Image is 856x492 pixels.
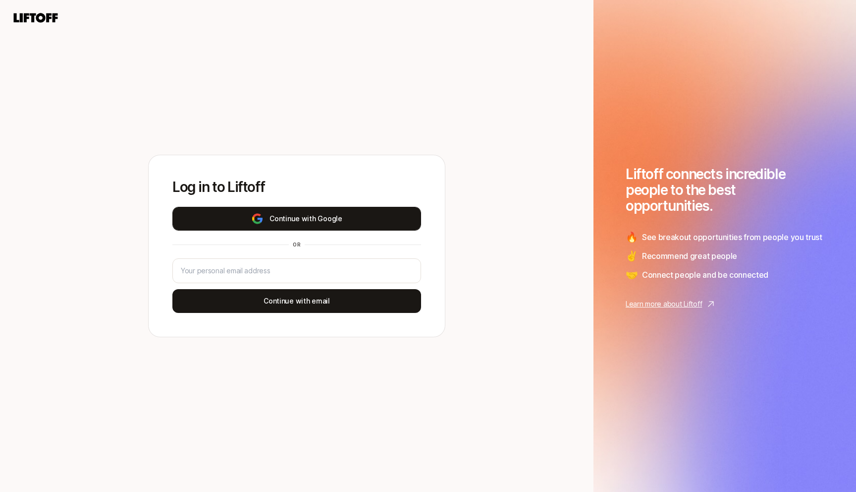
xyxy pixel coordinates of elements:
[626,166,824,214] h1: Liftoff connects incredible people to the best opportunities.
[289,241,305,248] div: or
[626,298,702,310] p: Learn more about Liftoff
[626,267,638,282] span: 🤝
[251,213,264,225] img: google-logo
[642,231,822,244] span: See breakout opportunities from people you trust
[181,265,413,277] input: Your personal email address
[642,268,768,281] span: Connect people and be connected
[626,230,638,245] span: 🔥
[626,248,638,263] span: ✌️
[626,298,824,310] a: Learn more about Liftoff
[172,179,421,195] p: Log in to Liftoff
[172,289,421,313] button: Continue with email
[642,249,737,262] span: Recommend great people
[172,207,421,231] button: Continue with Google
